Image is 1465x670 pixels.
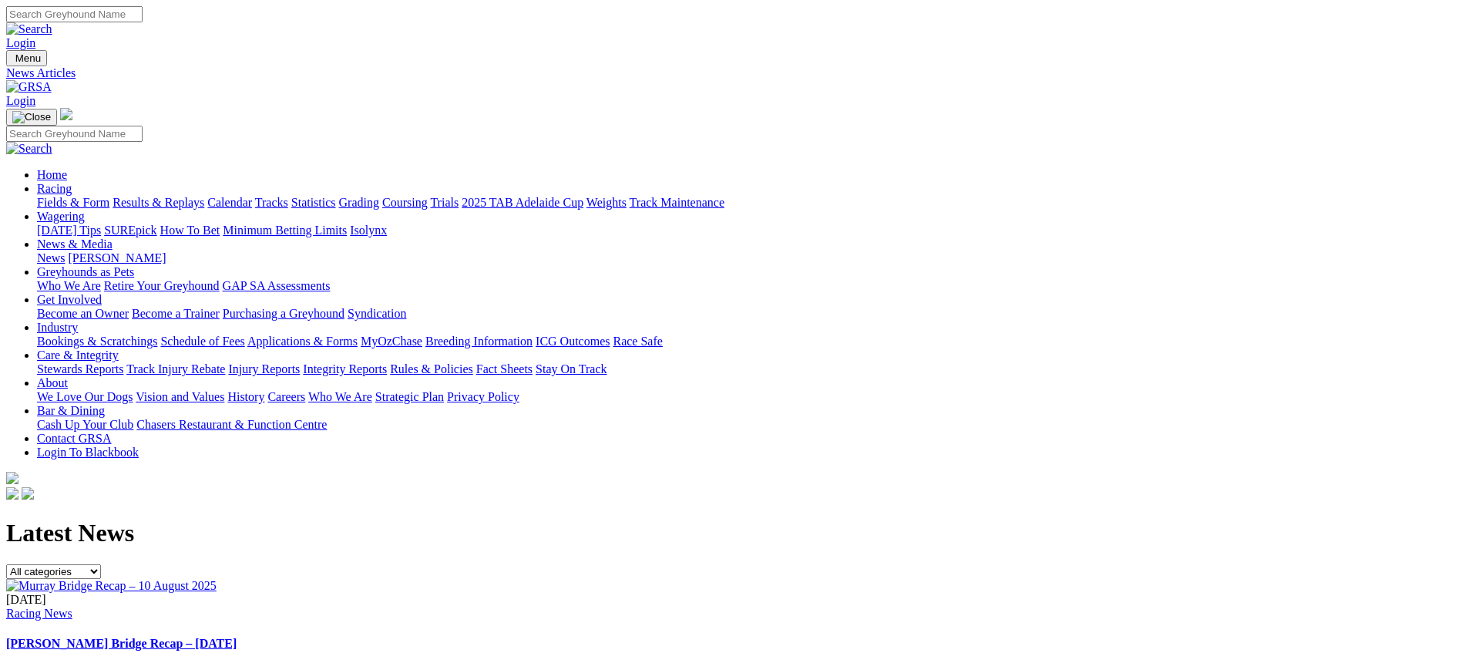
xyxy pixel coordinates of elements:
[22,487,34,500] img: twitter.svg
[6,579,217,593] img: Murray Bridge Recap – 10 August 2025
[37,224,1459,237] div: Wagering
[37,196,109,209] a: Fields & Form
[136,418,327,431] a: Chasers Restaurant & Function Centre
[37,362,123,375] a: Stewards Reports
[37,321,78,334] a: Industry
[37,182,72,195] a: Racing
[37,418,133,431] a: Cash Up Your Club
[630,196,724,209] a: Track Maintenance
[37,307,129,320] a: Become an Owner
[586,196,627,209] a: Weights
[37,362,1459,376] div: Care & Integrity
[37,279,101,292] a: Who We Are
[37,432,111,445] a: Contact GRSA
[37,348,119,362] a: Care & Integrity
[37,293,102,306] a: Get Involved
[6,109,57,126] button: Toggle navigation
[37,307,1459,321] div: Get Involved
[536,362,606,375] a: Stay On Track
[37,168,67,181] a: Home
[104,224,156,237] a: SUREpick
[37,251,1459,265] div: News & Media
[348,307,406,320] a: Syndication
[6,593,46,606] span: [DATE]
[375,390,444,403] a: Strategic Plan
[6,50,47,66] button: Toggle navigation
[37,265,134,278] a: Greyhounds as Pets
[6,607,72,620] a: Racing News
[223,307,344,320] a: Purchasing a Greyhound
[126,362,225,375] a: Track Injury Rebate
[613,335,662,348] a: Race Safe
[390,362,473,375] a: Rules & Policies
[308,390,372,403] a: Who We Are
[15,52,41,64] span: Menu
[37,210,85,223] a: Wagering
[536,335,610,348] a: ICG Outcomes
[37,237,113,251] a: News & Media
[37,404,105,417] a: Bar & Dining
[6,637,237,650] a: [PERSON_NAME] Bridge Recap – [DATE]
[425,335,533,348] a: Breeding Information
[160,224,220,237] a: How To Bet
[37,418,1459,432] div: Bar & Dining
[6,519,1459,547] h1: Latest News
[37,446,139,459] a: Login To Blackbook
[223,279,331,292] a: GAP SA Assessments
[361,335,422,348] a: MyOzChase
[247,335,358,348] a: Applications & Forms
[462,196,583,209] a: 2025 TAB Adelaide Cup
[37,224,101,237] a: [DATE] Tips
[382,196,428,209] a: Coursing
[207,196,252,209] a: Calendar
[37,390,1459,404] div: About
[476,362,533,375] a: Fact Sheets
[6,6,143,22] input: Search
[68,251,166,264] a: [PERSON_NAME]
[37,279,1459,293] div: Greyhounds as Pets
[37,335,1459,348] div: Industry
[6,80,52,94] img: GRSA
[37,335,157,348] a: Bookings & Scratchings
[430,196,459,209] a: Trials
[447,390,519,403] a: Privacy Policy
[60,108,72,120] img: logo-grsa-white.png
[267,390,305,403] a: Careers
[255,196,288,209] a: Tracks
[6,126,143,142] input: Search
[113,196,204,209] a: Results & Replays
[37,251,65,264] a: News
[12,111,51,123] img: Close
[6,472,18,484] img: logo-grsa-white.png
[223,224,347,237] a: Minimum Betting Limits
[37,196,1459,210] div: Racing
[291,196,336,209] a: Statistics
[6,94,35,107] a: Login
[339,196,379,209] a: Grading
[104,279,220,292] a: Retire Your Greyhound
[132,307,220,320] a: Become a Trainer
[303,362,387,375] a: Integrity Reports
[6,36,35,49] a: Login
[6,66,1459,80] a: News Articles
[37,376,68,389] a: About
[160,335,244,348] a: Schedule of Fees
[136,390,224,403] a: Vision and Values
[227,390,264,403] a: History
[350,224,387,237] a: Isolynx
[6,22,52,36] img: Search
[6,142,52,156] img: Search
[6,487,18,500] img: facebook.svg
[228,362,300,375] a: Injury Reports
[37,390,133,403] a: We Love Our Dogs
